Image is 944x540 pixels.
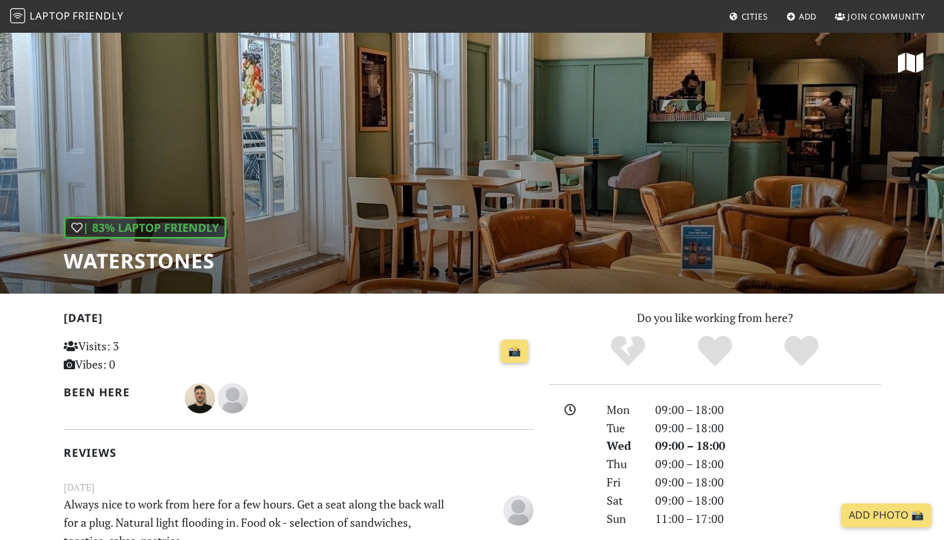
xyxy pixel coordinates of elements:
div: 09:00 – 18:00 [648,437,889,455]
p: Visits: 3 Vibes: 0 [64,337,211,374]
div: Yes [672,334,759,369]
a: 📸 [501,340,528,364]
h2: Reviews [64,446,534,459]
div: Wed [599,437,647,455]
span: M W [218,389,248,405]
span: Laptop [30,9,71,23]
div: 09:00 – 18:00 [648,419,889,437]
img: 6552-maks.jpg [185,383,215,413]
a: LaptopFriendly LaptopFriendly [10,6,124,28]
img: LaptopFriendly [10,8,25,23]
div: 09:00 – 18:00 [648,473,889,491]
small: [DATE] [56,480,542,495]
h1: Waterstones [64,249,226,273]
div: Definitely! [758,334,845,369]
div: 11:00 – 17:00 [648,510,889,528]
a: Add [781,5,822,28]
div: | 83% Laptop Friendly [64,217,226,239]
div: Fri [599,473,647,491]
img: blank-535327c66bd565773addf3077783bbfce4b00ec00e9fd257753287c682c7fa38.png [503,495,533,526]
div: No [585,334,672,369]
p: Do you like working from here? [549,309,881,327]
h2: Been here [64,386,170,399]
a: Join Community [830,5,930,28]
h2: [DATE] [64,311,534,330]
span: Add [799,11,817,22]
span: Cities [742,11,768,22]
div: Mon [599,401,647,419]
span: Maks Kobzar [185,389,218,405]
a: Cities [724,5,773,28]
a: Add Photo 📸 [841,503,931,527]
span: M W [503,501,533,516]
span: Friendly [73,9,123,23]
div: 09:00 – 18:00 [648,491,889,510]
div: Thu [599,455,647,473]
div: Sat [599,491,647,510]
div: Tue [599,419,647,437]
div: Sun [599,510,647,528]
div: 09:00 – 18:00 [648,401,889,419]
span: Join Community [848,11,925,22]
div: 09:00 – 18:00 [648,455,889,473]
img: blank-535327c66bd565773addf3077783bbfce4b00ec00e9fd257753287c682c7fa38.png [218,383,248,413]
